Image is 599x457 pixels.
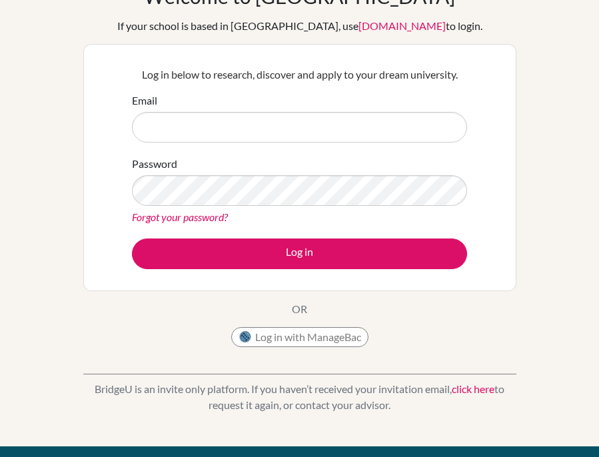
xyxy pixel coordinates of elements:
label: Email [132,93,157,109]
a: click here [452,382,494,395]
p: BridgeU is an invite only platform. If you haven’t received your invitation email, to request it ... [83,381,516,413]
button: Log in [132,238,467,269]
p: Log in below to research, discover and apply to your dream university. [132,67,467,83]
a: Forgot your password? [132,211,228,223]
p: OR [292,301,307,317]
button: Log in with ManageBac [231,327,368,347]
div: If your school is based in [GEOGRAPHIC_DATA], use to login. [117,18,482,34]
a: [DOMAIN_NAME] [358,19,446,32]
label: Password [132,156,177,172]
